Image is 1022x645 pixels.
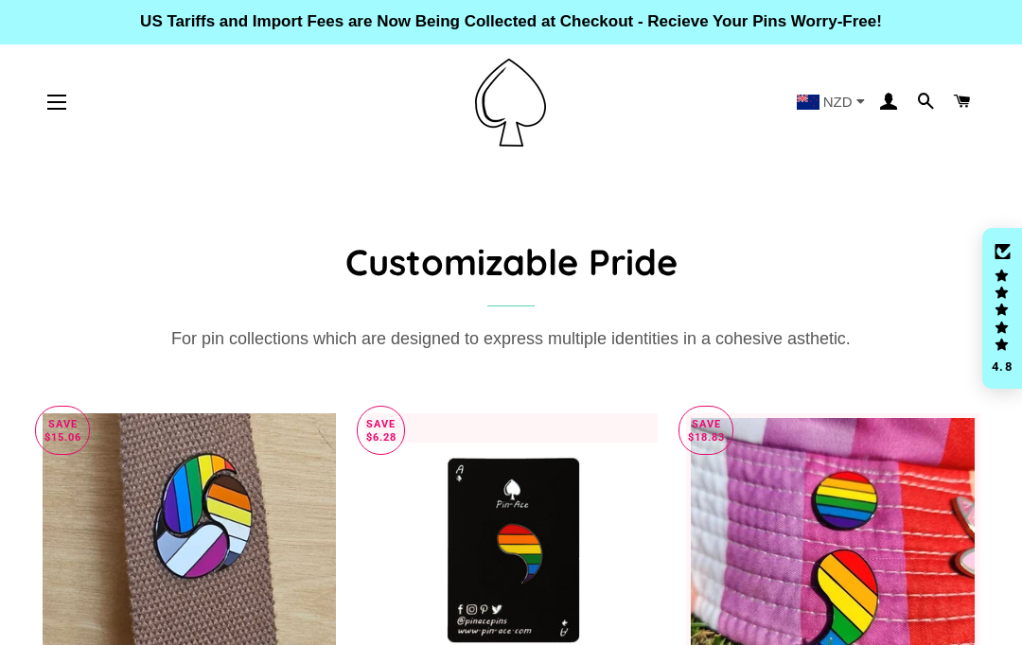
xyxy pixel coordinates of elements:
img: Pin-Ace [475,59,546,147]
div: For pin collections which are designed to express multiple identities in a cohesive asthetic. [43,325,979,352]
div: Click to open Judge.me floating reviews tab [982,228,1022,389]
span: NZD [823,95,853,109]
div: 4.8 [991,360,1013,373]
h1: Customizable Pride [43,236,979,287]
p: Save $15.06 [36,407,89,455]
p: Save $6.28 [358,407,404,455]
p: Save $18.83 [679,407,732,455]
